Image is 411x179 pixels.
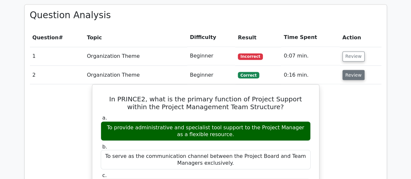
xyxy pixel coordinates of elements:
[187,47,235,65] td: Beginner
[84,66,187,84] td: Organization Theme
[238,72,259,78] span: Correct
[281,66,340,84] td: 0:16 min.
[101,150,311,169] div: To serve as the communication channel between the Project Board and Team Managers exclusively.
[84,28,187,47] th: Topic
[100,95,311,110] h5: In PRINCE2, what is the primary function of Project Support within the Project Management Team St...
[281,47,340,65] td: 0:07 min.
[30,66,84,84] td: 2
[102,114,107,121] span: a.
[102,172,107,178] span: c.
[84,47,187,65] td: Organization Theme
[281,28,340,47] th: Time Spent
[30,28,84,47] th: #
[187,66,235,84] td: Beginner
[342,51,365,61] button: Review
[235,28,281,47] th: Result
[238,53,263,60] span: Incorrect
[187,28,235,47] th: Difficulty
[342,70,365,80] button: Review
[32,34,59,41] span: Question
[102,143,107,149] span: b.
[101,121,311,141] div: To provide administrative and specialist tool support to the Project Manager as a flexible resource.
[30,10,381,21] h3: Question Analysis
[30,47,84,65] td: 1
[340,28,381,47] th: Action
